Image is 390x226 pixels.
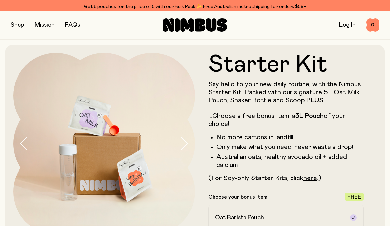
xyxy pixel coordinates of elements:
[35,22,55,28] a: Mission
[215,214,264,222] h2: Oat Barista Pouch
[65,22,80,28] a: FAQs
[305,113,324,119] strong: Pouch
[208,194,267,200] p: Choose your bonus item
[216,143,364,151] li: Only make what you need, never waste a drop!
[11,3,379,11] div: Get 6 pouches for the price of 5 with our Bulk Pack ✨ Free Australian metro shipping for orders $59+
[208,81,364,128] p: Say hello to your new daily routine, with the Nimbus Starter Kit. Packed with our signature 5L Oa...
[208,174,364,182] p: (For Soy-only Starter Kits, click .)
[295,113,303,119] strong: 3L
[216,153,364,169] li: Australian oats, healthy avocado oil + added calcium
[216,133,364,141] li: No more cartons in landfill
[347,194,361,200] span: Free
[306,97,323,104] strong: PLUS
[208,53,364,77] h1: Starter Kit
[339,22,356,28] a: Log In
[366,18,379,32] button: 0
[303,175,317,181] a: here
